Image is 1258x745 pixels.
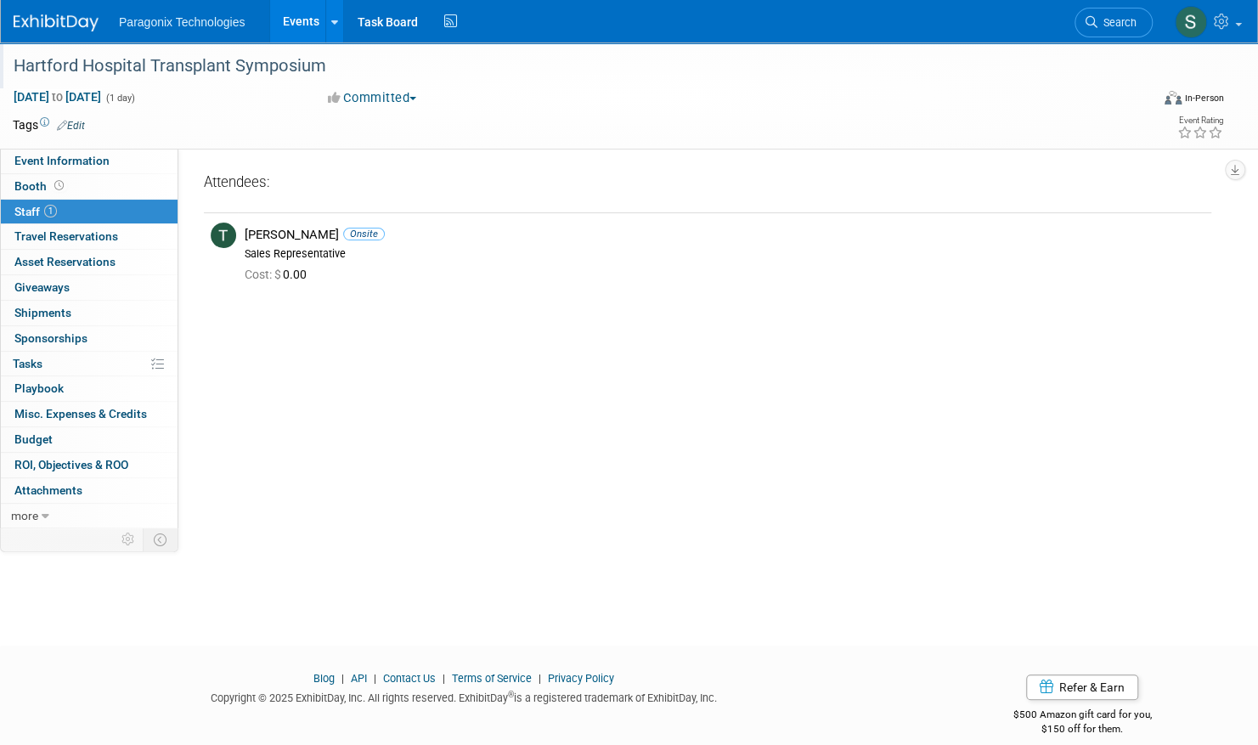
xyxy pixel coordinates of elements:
[337,672,348,685] span: |
[940,722,1224,737] div: $150 off for them.
[1175,6,1207,38] img: Scott Benson
[940,697,1224,736] div: $500 Amazon gift card for you,
[1165,91,1182,104] img: Format-Inperson.png
[1,200,178,224] a: Staff1
[1,478,178,503] a: Attachments
[13,116,85,133] td: Tags
[44,205,57,217] span: 1
[351,672,367,685] a: API
[14,179,67,193] span: Booth
[1097,16,1137,29] span: Search
[452,672,532,685] a: Terms of Service
[1,275,178,300] a: Giveaways
[548,672,614,685] a: Privacy Policy
[14,14,99,31] img: ExhibitDay
[245,268,313,281] span: 0.00
[1,376,178,401] a: Playbook
[322,89,423,107] button: Committed
[343,228,385,240] span: Onsite
[13,357,42,370] span: Tasks
[11,509,38,522] span: more
[370,672,381,685] span: |
[14,154,110,167] span: Event Information
[1,402,178,426] a: Misc. Expenses & Credits
[508,690,514,699] sup: ®
[14,458,128,471] span: ROI, Objectives & ROO
[1,504,178,528] a: more
[211,223,236,248] img: T.jpg
[1,427,178,452] a: Budget
[13,89,102,104] span: [DATE] [DATE]
[14,381,64,395] span: Playbook
[8,51,1121,82] div: Hartford Hospital Transplant Symposium
[245,268,283,281] span: Cost: $
[14,483,82,497] span: Attachments
[1,301,178,325] a: Shipments
[245,227,1204,243] div: [PERSON_NAME]
[1075,8,1153,37] a: Search
[438,672,449,685] span: |
[14,255,116,268] span: Asset Reservations
[51,179,67,192] span: Booth not reserved yet
[57,120,85,132] a: Edit
[114,528,144,550] td: Personalize Event Tab Strip
[1,453,178,477] a: ROI, Objectives & ROO
[14,331,87,345] span: Sponsorships
[14,229,118,243] span: Travel Reservations
[1177,116,1223,125] div: Event Rating
[14,432,53,446] span: Budget
[1184,92,1224,104] div: In-Person
[144,528,178,550] td: Toggle Event Tabs
[119,15,245,29] span: Paragonix Technologies
[1043,88,1224,114] div: Event Format
[534,672,545,685] span: |
[13,686,915,706] div: Copyright © 2025 ExhibitDay, Inc. All rights reserved. ExhibitDay is a registered trademark of Ex...
[313,672,335,685] a: Blog
[1,149,178,173] a: Event Information
[383,672,436,685] a: Contact Us
[1,250,178,274] a: Asset Reservations
[14,280,70,294] span: Giveaways
[14,205,57,218] span: Staff
[1,352,178,376] a: Tasks
[49,90,65,104] span: to
[1,174,178,199] a: Booth
[1,224,178,249] a: Travel Reservations
[14,306,71,319] span: Shipments
[1,326,178,351] a: Sponsorships
[14,407,147,420] span: Misc. Expenses & Credits
[204,172,1211,195] div: Attendees:
[245,247,1204,261] div: Sales Representative
[104,93,135,104] span: (1 day)
[1026,674,1138,700] a: Refer & Earn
